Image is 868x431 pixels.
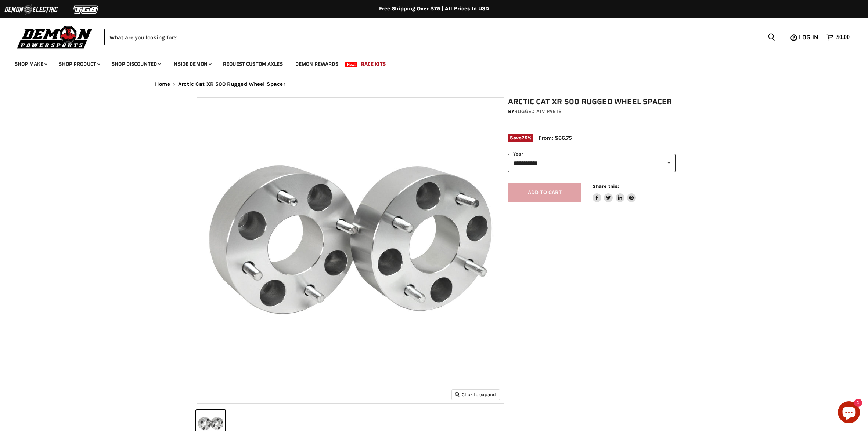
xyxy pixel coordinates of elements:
a: Request Custom Axles [217,56,288,72]
nav: Breadcrumbs [140,81,728,87]
input: Search [104,29,762,45]
ul: Main menu [9,54,848,72]
a: Home [155,81,170,87]
aside: Share this: [593,183,636,202]
form: Product [104,29,781,45]
span: New! [345,62,358,67]
button: Click to expand [452,390,500,399]
a: Shop Make [9,56,52,72]
a: Race Kits [356,56,391,72]
span: Share this: [593,183,619,189]
a: Shop Product [53,56,105,72]
div: Free Shipping Over $75 | All Prices In USD [140,6,728,12]
img: Demon Powersports [15,24,95,50]
a: Shop Discounted [106,56,165,72]
button: Search [762,29,781,45]
span: 25 [521,135,527,140]
span: Click to expand [455,392,496,397]
h1: Arctic Cat XR 500 Rugged Wheel Spacer [508,97,676,106]
img: Arctic Cat XR 500 Rugged Wheel Spacer [197,98,504,403]
span: Save % [508,134,533,142]
a: Inside Demon [167,56,216,72]
span: From: $66.75 [539,135,572,141]
a: Rugged ATV Parts [514,108,562,114]
span: Arctic Cat XR 500 Rugged Wheel Spacer [178,81,285,87]
span: $0.00 [836,34,850,41]
a: Log in [796,34,823,41]
a: $0.00 [823,32,853,43]
div: by [508,107,676,116]
a: Demon Rewards [290,56,344,72]
inbox-online-store-chat: Shopify online store chat [836,401,862,425]
span: Log in [799,33,818,42]
img: Demon Electric Logo 2 [4,3,59,17]
img: TGB Logo 2 [59,3,114,17]
select: year [508,154,676,172]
